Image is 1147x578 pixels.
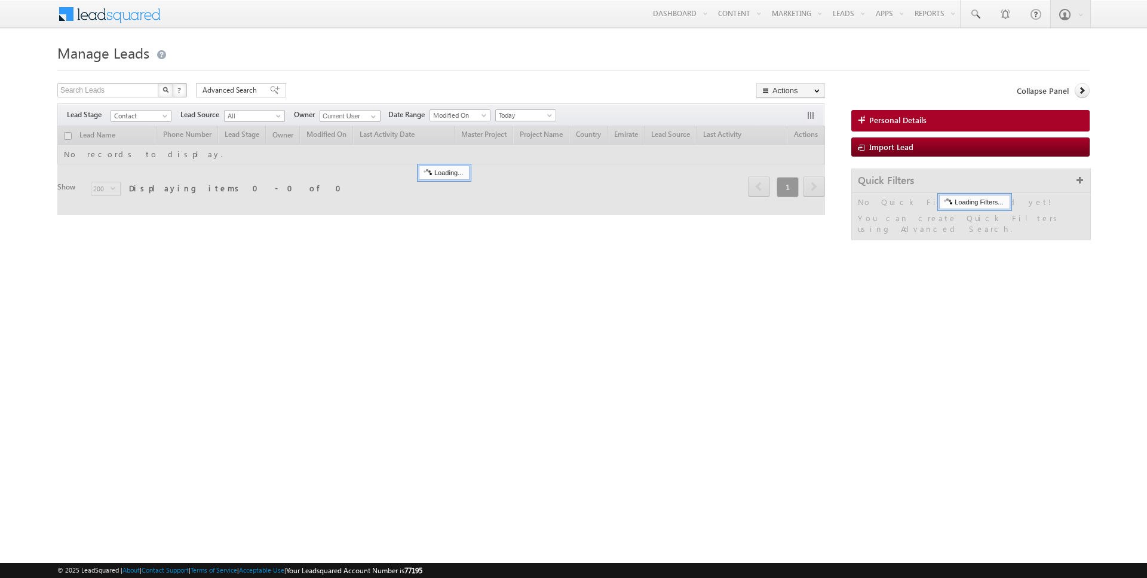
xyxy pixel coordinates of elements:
div: Loading... [419,166,470,180]
a: Modified On [430,109,490,121]
a: Terms of Service [191,566,237,574]
span: Manage Leads [57,43,149,62]
div: Loading Filters... [939,195,1010,209]
span: Collapse Panel [1017,85,1069,96]
span: Owner [294,109,320,120]
a: Personal Details [851,110,1090,131]
span: Personal Details [869,115,927,126]
a: About [122,566,140,574]
span: 77195 [404,566,422,575]
span: Lead Source [180,109,224,120]
span: Advanced Search [203,85,260,96]
span: All [225,111,281,121]
button: Actions [756,83,825,98]
span: Import Lead [869,142,913,152]
span: Your Leadsquared Account Number is [286,566,422,575]
span: Lead Stage [67,109,111,120]
a: Contact Support [142,566,189,574]
a: Show All Items [364,111,379,123]
img: Search [162,87,168,93]
span: Modified On [430,110,487,121]
span: Contact [111,111,168,121]
span: ? [177,85,183,95]
a: Today [495,109,556,121]
button: ? [173,83,187,97]
a: Contact [111,110,171,122]
a: Acceptable Use [239,566,284,574]
a: All [224,110,285,122]
span: Date Range [388,109,430,120]
input: Type to Search [320,110,381,122]
span: © 2025 LeadSquared | | | | | [57,565,422,576]
span: Today [496,110,553,121]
